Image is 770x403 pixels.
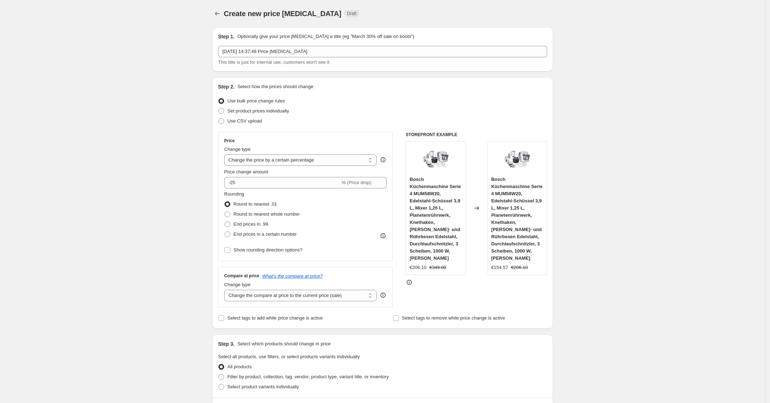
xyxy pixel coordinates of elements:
span: Change type [224,282,251,287]
span: Price change amount [224,169,268,174]
span: Filter by product, collection, tag, vendor, product type, variant title, or inventory [227,374,389,379]
span: All products [227,364,252,369]
p: Optionally give your price [MEDICAL_DATA] a title (eg "March 30% off sale on boots") [237,33,414,40]
span: Rounding [224,191,244,197]
span: Change type [224,147,251,152]
h6: STOREFRONT EXAMPLE [406,132,547,138]
strike: €206.10 [511,264,528,271]
strike: €349.00 [429,264,446,271]
span: Use CSV upload [227,118,262,124]
span: Bosch Küchenmaschine Serie 4 MUM58W20, Edelstahl-Schüssel 3,9 L, Mixer 1,25 L, Planetenrührwerk, ... [491,177,543,261]
img: 71RMYMdLVqL_80x.jpg [503,145,532,174]
p: Select which products should change in price [237,340,331,347]
div: help [379,156,387,163]
h2: Step 1. [218,33,235,40]
span: Select all products, use filters, or select products variants individually [218,354,360,359]
h3: Price [224,138,235,144]
div: €206.10 [410,264,426,271]
span: Round to nearest whole number [233,211,300,217]
span: Use bulk price change rules [227,98,285,104]
span: Round to nearest .01 [233,201,277,207]
input: -15 [224,177,340,188]
span: End prices in .99 [233,221,268,227]
h2: Step 3. [218,340,235,347]
span: Select tags to add while price change is active [227,315,323,321]
input: 30% off holiday sale [218,46,547,57]
img: 71RMYMdLVqL_80x.jpg [421,145,450,174]
button: What's the compare at price? [262,273,323,279]
h2: Step 2. [218,83,235,90]
span: This title is just for internal use, customers won't see it [218,59,329,65]
span: Select tags to remove while price change is active [402,315,505,321]
span: Show rounding direction options? [233,247,302,253]
div: help [379,292,387,299]
span: Set product prices individually [227,108,289,114]
span: % (Price drop) [341,180,371,185]
span: End prices in a certain number [233,231,297,237]
span: Create new price [MEDICAL_DATA] [224,10,341,18]
div: €154.57 [491,264,508,271]
p: Select how the prices should change [237,83,313,90]
h3: Compare at price [224,273,259,279]
span: Select product variants individually [227,384,299,389]
span: Draft [347,11,356,16]
span: Bosch Küchenmaschine Serie 4 MUM58W20, Edelstahl-Schüssel 3,9 L, Mixer 1,25 L, Planetenrührwerk, ... [410,177,461,261]
button: Price change jobs [212,9,222,19]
